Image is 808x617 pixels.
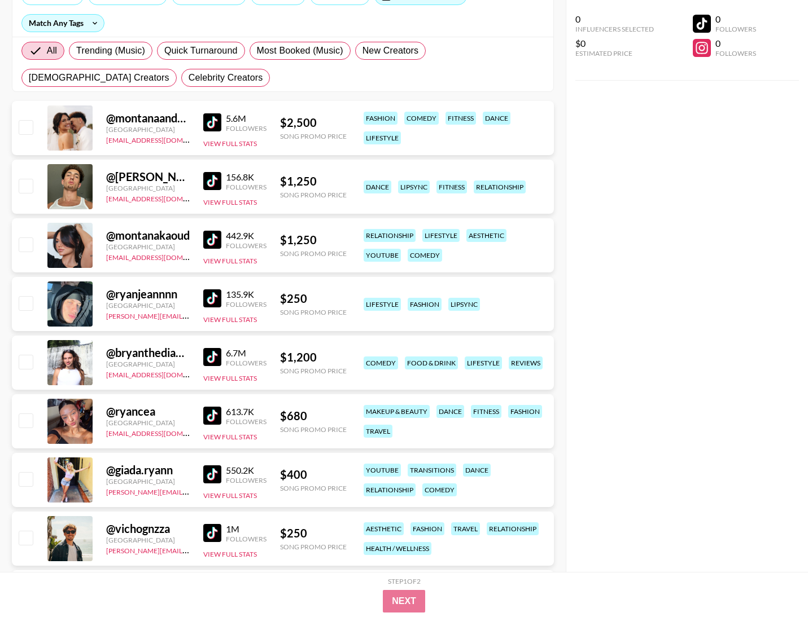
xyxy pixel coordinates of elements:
[408,249,442,262] div: comedy
[280,174,347,188] div: $ 1,250
[106,368,220,379] a: [EMAIL_ADDRESS][DOMAIN_NAME]
[451,522,480,535] div: travel
[715,14,756,25] div: 0
[203,433,257,441] button: View Full Stats
[364,356,398,369] div: comedy
[422,483,457,496] div: comedy
[474,180,526,193] div: relationship
[226,171,267,183] div: 156.8K
[106,346,190,360] div: @ bryanthediamond
[106,111,190,125] div: @ montanaandryan
[203,139,257,148] button: View Full Stats
[364,249,401,262] div: youtube
[364,298,401,311] div: lifestyle
[466,229,506,242] div: aesthetic
[22,15,104,32] div: Match Any Tags
[203,491,257,500] button: View Full Stats
[106,228,190,243] div: @ montanakaoud
[203,198,257,206] button: View Full Stats
[436,405,464,418] div: dance
[280,468,347,482] div: $ 400
[106,477,190,486] div: [GEOGRAPHIC_DATA]
[226,535,267,543] div: Followers
[106,486,273,496] a: [PERSON_NAME][EMAIL_ADDRESS][DOMAIN_NAME]
[203,374,257,382] button: View Full Stats
[203,550,257,558] button: View Full Stats
[280,292,347,306] div: $ 250
[364,180,391,193] div: dance
[575,38,654,49] div: $0
[280,350,347,364] div: $ 1,200
[164,44,238,58] span: Quick Turnaround
[362,44,419,58] span: New Creators
[364,405,430,418] div: makeup & beauty
[280,484,347,492] div: Song Promo Price
[203,289,221,307] img: TikTok
[226,289,267,300] div: 135.9K
[106,360,190,368] div: [GEOGRAPHIC_DATA]
[280,425,347,434] div: Song Promo Price
[280,249,347,258] div: Song Promo Price
[422,229,460,242] div: lifestyle
[226,300,267,308] div: Followers
[106,522,190,536] div: @ vichognzza
[106,134,220,144] a: [EMAIL_ADDRESS][DOMAIN_NAME]
[575,49,654,58] div: Estimated Price
[203,172,221,190] img: TikTok
[203,524,221,542] img: TikTok
[106,404,190,418] div: @ ryancea
[203,231,221,249] img: TikTok
[364,425,392,438] div: travel
[203,315,257,324] button: View Full Stats
[76,44,145,58] span: Trending (Music)
[29,71,169,85] span: [DEMOGRAPHIC_DATA] Creators
[203,407,221,425] img: TikTok
[364,229,416,242] div: relationship
[203,348,221,366] img: TikTok
[203,465,221,483] img: TikTok
[364,522,404,535] div: aesthetic
[226,124,267,133] div: Followers
[106,184,190,192] div: [GEOGRAPHIC_DATA]
[106,243,190,251] div: [GEOGRAPHIC_DATA]
[436,180,467,193] div: fitness
[106,192,220,203] a: [EMAIL_ADDRESS][DOMAIN_NAME]
[226,241,267,250] div: Followers
[715,49,756,58] div: Followers
[463,464,491,477] div: dance
[408,298,442,311] div: fashion
[575,14,654,25] div: 0
[364,542,431,555] div: health / wellness
[715,38,756,49] div: 0
[575,25,654,33] div: Influencers Selected
[364,464,401,477] div: youtube
[226,406,267,417] div: 613.7K
[715,25,756,33] div: Followers
[448,298,480,311] div: lipsync
[203,257,257,265] button: View Full Stats
[410,522,444,535] div: fashion
[398,180,430,193] div: lipsync
[226,523,267,535] div: 1M
[106,463,190,477] div: @ giada.ryann
[487,522,539,535] div: relationship
[405,356,458,369] div: food & drink
[388,577,421,585] div: Step 1 of 2
[280,116,347,130] div: $ 2,500
[226,476,267,484] div: Followers
[203,113,221,131] img: TikTok
[106,170,190,184] div: @ [PERSON_NAME].[PERSON_NAME]
[106,544,273,555] a: [PERSON_NAME][EMAIL_ADDRESS][DOMAIN_NAME]
[280,543,347,551] div: Song Promo Price
[280,233,347,247] div: $ 1,250
[257,44,343,58] span: Most Booked (Music)
[106,125,190,134] div: [GEOGRAPHIC_DATA]
[280,308,347,316] div: Song Promo Price
[106,287,190,301] div: @ ryanjeannnn
[364,483,416,496] div: relationship
[465,356,502,369] div: lifestyle
[47,44,57,58] span: All
[106,427,220,438] a: [EMAIL_ADDRESS][DOMAIN_NAME]
[106,310,273,320] a: [PERSON_NAME][EMAIL_ADDRESS][DOMAIN_NAME]
[509,356,543,369] div: reviews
